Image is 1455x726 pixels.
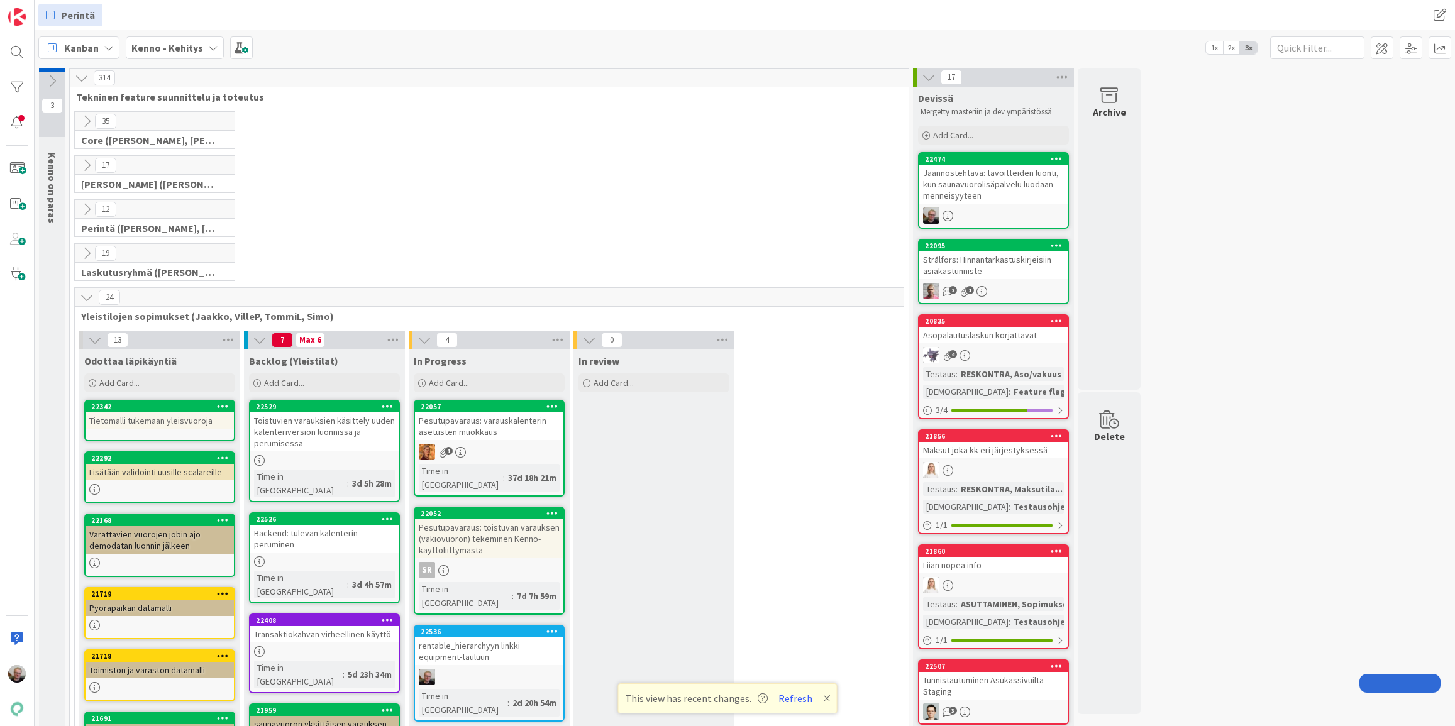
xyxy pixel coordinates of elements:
div: Transaktiokahvan virheellinen käyttö [250,626,399,642]
div: 22507 [919,661,1068,672]
span: Halti (Sebastian, VilleH, Riikka, Antti, MikkoV, PetriH, PetriM) [81,178,219,190]
span: Kanban [64,40,99,55]
div: 22474 [925,155,1068,163]
div: SL [919,577,1068,593]
div: 22408 [256,616,399,625]
div: 22507 [925,662,1068,671]
span: : [512,589,514,603]
div: 21860 [925,547,1068,556]
span: Laskutusryhmä (Antti, Harri, Keijo) [81,266,219,278]
span: 12 [95,202,116,217]
span: 3 / 4 [936,404,948,417]
span: : [1009,615,1010,629]
span: : [343,668,345,681]
div: 22052Pesutupavaraus: toistuvan varauksen (vakiovuoron) tekeminen Kenno-käyttöliittymästä [415,508,563,558]
div: 2d 20h 54m [509,696,560,710]
div: 22526 [256,515,399,524]
div: 3/4 [919,402,1068,418]
span: 1 [445,447,453,455]
div: 22095 [919,240,1068,251]
div: 22529Toistuvien varauksien käsittely uuden kalenteriversion luonnissa ja perumisessa [250,401,399,451]
div: SR [419,562,435,578]
div: 21719Pyöräpaikan datamalli [86,588,234,616]
div: RESKONTRA, Aso/vakuus [958,367,1065,381]
input: Quick Filter... [1270,36,1364,59]
div: Maksut joka kk eri järjestyksessä [919,442,1068,458]
span: 13 [107,333,128,348]
div: Time in [GEOGRAPHIC_DATA] [419,464,503,492]
div: 22057 [415,401,563,412]
span: This view has recent changes. [625,691,768,706]
div: 22408 [250,615,399,626]
div: Max 6 [299,337,321,343]
div: HJ [919,283,1068,299]
p: Mergetty masteriin ja dev ympäristössä [921,107,1066,117]
span: : [503,471,505,485]
div: Time in [GEOGRAPHIC_DATA] [419,689,507,717]
div: 20835 [925,317,1068,326]
div: 20835 [919,316,1068,327]
div: 22529 [256,402,399,411]
span: 3x [1240,41,1257,54]
span: : [956,597,958,611]
div: 21718 [86,651,234,662]
div: 22168 [91,516,234,525]
div: LM [919,347,1068,363]
span: Devissä [918,92,953,104]
div: 1/1 [919,517,1068,533]
div: 22526 [250,514,399,525]
div: 22057 [421,402,563,411]
div: Liian nopea info [919,557,1068,573]
div: 7d 7h 59m [514,589,560,603]
div: 21860Liian nopea info [919,546,1068,573]
span: : [1009,385,1010,399]
div: TL [415,444,563,460]
div: 22529 [250,401,399,412]
div: Time in [GEOGRAPHIC_DATA] [254,661,343,688]
span: 24 [99,290,120,305]
span: Perintä [61,8,95,23]
div: Feature flag [1010,385,1069,399]
div: 21691 [86,713,234,724]
span: 1 / 1 [936,519,948,532]
div: ASUTTAMINEN, Sopimukset [958,597,1075,611]
div: 22474 [919,153,1068,165]
div: Asopalautuslaskun korjattavat [919,327,1068,343]
div: 21959 [256,706,399,715]
span: Yleistilojen sopimukset (Jaakko, VilleP, TommiL, Simo) [81,310,888,322]
img: LM [923,347,939,363]
a: 20835Asopalautuslaskun korjattavatLMTestaus:RESKONTRA, Aso/vakuus[DEMOGRAPHIC_DATA]:Feature flag3/4 [918,314,1069,419]
img: JH [419,669,435,685]
div: Archive [1093,104,1126,119]
div: Testaus [923,367,956,381]
span: 17 [941,70,962,85]
div: TT [919,703,1068,720]
a: Perintä [38,4,102,26]
div: Strålfors: Hinnantarkastuskirjeisiin asiakastunniste [919,251,1068,279]
div: Time in [GEOGRAPHIC_DATA] [254,571,347,598]
span: Add Card... [99,377,140,388]
a: 22408Transaktiokahvan virheellinen käyttöTime in [GEOGRAPHIC_DATA]:5d 23h 34m [249,613,400,693]
div: Testaus [923,482,956,496]
div: 1/1 [919,632,1068,648]
a: 21719Pyöräpaikan datamalli [84,587,235,639]
div: 22536rentable_hierarchyyn linkki equipment-tauluun [415,626,563,665]
a: 22052Pesutupavaraus: toistuvan varauksen (vakiovuoron) tekeminen Kenno-käyttöliittymästäSRTime in... [414,507,565,615]
span: : [347,476,349,490]
a: 22168Varattavien vuorojen jobin ajo demodatan luonnin jälkeen [84,514,235,577]
span: 17 [95,158,116,173]
span: 1 / 1 [936,634,948,647]
div: RESKONTRA, Maksutila... [958,482,1066,496]
span: : [347,578,349,591]
div: 21718Toimiston ja varaston datamalli [86,651,234,678]
div: Toimiston ja varaston datamalli [86,662,234,678]
div: 22292Lisätään validointi uusille scalareille [86,453,234,480]
div: 21691 [91,714,234,723]
span: Tekninen feature suunnittelu ja toteutus [76,91,893,103]
div: 21860 [919,546,1068,557]
b: Kenno - Kehitys [131,41,203,54]
div: 21856 [919,431,1068,442]
div: Testausohjeet... [1010,615,1085,629]
div: 20835Asopalautuslaskun korjattavat [919,316,1068,343]
img: HJ [923,283,939,299]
